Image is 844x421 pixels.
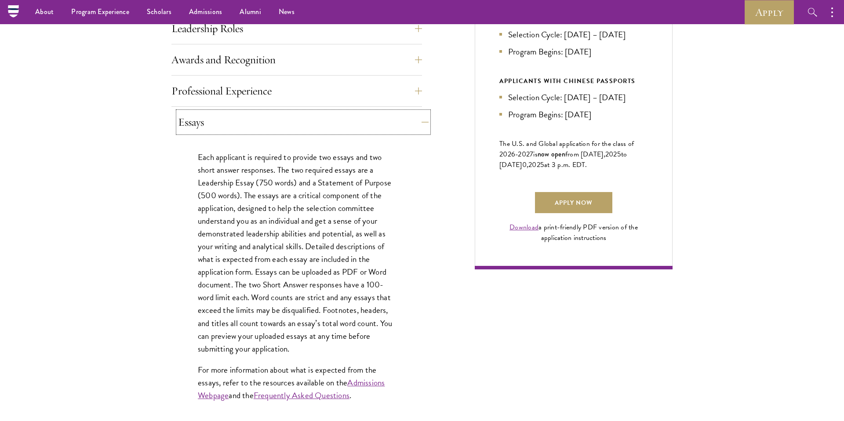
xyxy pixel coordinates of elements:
span: 5 [540,160,544,170]
span: 202 [528,160,540,170]
span: -202 [515,149,530,160]
a: Download [509,222,538,232]
button: Professional Experience [171,80,422,102]
li: Selection Cycle: [DATE] – [DATE] [499,91,648,104]
div: APPLICANTS WITH CHINESE PASSPORTS [499,76,648,87]
span: 7 [530,149,533,160]
span: 6 [511,149,515,160]
button: Awards and Recognition [171,49,422,70]
p: Each applicant is required to provide two essays and two short answer responses. The two required... [198,151,396,355]
p: For more information about what is expected from the essays, refer to the resources available on ... [198,363,396,402]
li: Selection Cycle: [DATE] – [DATE] [499,28,648,41]
span: is [533,149,538,160]
button: Essays [178,112,429,133]
a: Apply Now [535,192,612,213]
button: Leadership Roles [171,18,422,39]
span: to [DATE] [499,149,627,170]
span: The U.S. and Global application for the class of 202 [499,138,634,160]
span: 5 [617,149,621,160]
li: Program Begins: [DATE] [499,45,648,58]
span: at 3 p.m. EDT. [544,160,587,170]
li: Program Begins: [DATE] [499,108,648,121]
a: Frequently Asked Questions [254,389,349,402]
span: , [527,160,528,170]
span: 202 [605,149,617,160]
a: Admissions Webpage [198,376,385,402]
span: 0 [522,160,527,170]
span: now open [538,149,565,159]
span: from [DATE], [565,149,605,160]
div: a print-friendly PDF version of the application instructions [499,222,648,243]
